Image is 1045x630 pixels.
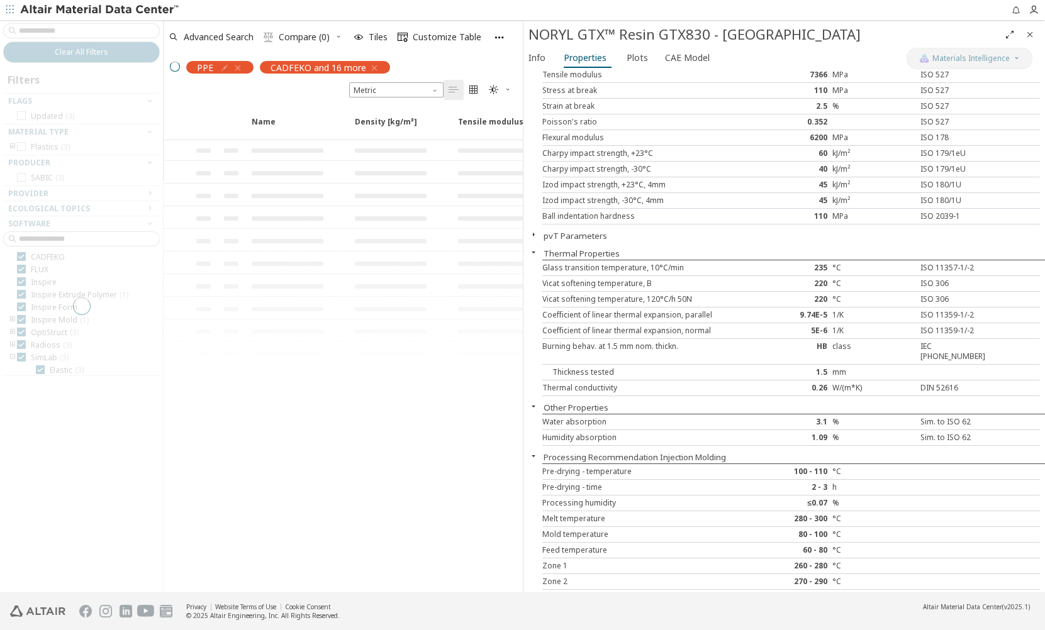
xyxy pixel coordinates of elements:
[369,33,388,41] span: Tiles
[542,279,750,289] div: Vicat softening temperature, B
[832,561,915,571] div: °C
[832,196,915,206] div: kJ/m²
[279,33,330,41] span: Compare (0)
[749,86,832,96] div: 110
[244,116,347,139] span: Name
[749,592,832,602] div: 280 - 300
[832,211,915,221] div: MPa
[184,33,254,41] span: Advanced Search
[915,86,998,96] div: ISO 527
[10,605,65,617] img: Altair Engineering
[542,341,750,362] div: Burning behav. at 1.5 mm nom. thickn.
[749,326,832,336] div: 5E-6
[458,116,548,139] span: Tensile modulus [MPa]
[919,53,929,64] img: AI Copilot
[915,279,998,289] div: ISO 306
[542,310,750,320] div: Coefficient of linear thermal expansion, parallel
[542,367,614,377] span: Thickness tested
[832,592,915,602] div: °C
[528,48,545,68] span: Info
[20,4,181,16] img: Altair Material Data Center
[915,70,998,80] div: ISO 527
[832,514,915,524] div: °C
[749,164,832,174] div: 40
[915,326,998,336] div: ISO 11359-1/-2
[489,85,499,95] i: 
[542,467,750,477] div: Pre-drying - temperature
[832,180,915,190] div: kJ/m²
[186,611,340,620] div: © 2025 Altair Engineering, Inc. All Rights Reserved.
[542,498,750,508] div: Processing humidity
[542,417,750,427] div: Water absorption
[542,101,750,111] div: Strain at break
[542,117,750,127] div: Poisson's ratio
[542,211,750,221] div: Ball indentation hardness
[215,602,276,611] a: Website Terms of Use
[915,148,998,158] div: ISO 179/1eU
[665,48,710,68] span: CAE Model
[542,164,750,174] div: Charpy impact strength, -30°C
[749,279,832,289] div: 220
[915,117,998,127] div: ISO 527
[271,62,366,73] span: CADFEKO and 16 more
[832,417,915,427] div: %
[915,196,998,206] div: ISO 180/1U
[749,294,832,304] div: 220
[915,180,998,190] div: ISO 180/1U
[542,196,750,206] div: Izod impact strength, -30°C, 4mm
[749,514,832,524] div: 280 - 300
[197,62,213,73] span: PPE
[542,529,750,539] div: Mold temperature
[523,229,544,240] button: Close
[542,263,750,273] div: Glass transition temperature, 10°C/min
[832,529,915,539] div: °C
[523,247,544,257] button: Close
[450,116,554,139] span: Tensile modulus [MPa]
[923,602,1030,611] div: (v2025.1)
[915,294,998,304] div: ISO 306
[915,164,998,174] div: ISO 179/1eU
[749,433,832,443] div: 1.09
[749,310,832,320] div: 9.74E-5
[749,101,832,111] div: 2.5
[749,545,832,555] div: 60 - 80
[832,467,915,477] div: °C
[749,196,832,206] div: 45
[749,367,832,377] div: 1.5
[832,148,915,158] div: kJ/m²
[915,310,998,320] div: ISO 11359-1/-2
[932,53,1010,64] span: Materials Intelligence
[832,341,915,362] div: class
[915,211,998,221] div: ISO 2039-1
[542,70,750,80] div: Tensile modulus
[915,433,998,443] div: Sim. to ISO 62
[915,101,998,111] div: ISO 527
[749,70,832,80] div: 7366
[832,545,915,555] div: °C
[398,32,408,42] i: 
[464,80,484,100] button: Tile View
[542,133,750,143] div: Flexural modulus
[832,294,915,304] div: °C
[469,85,479,95] i: 
[542,592,750,602] div: Zone 3
[749,561,832,571] div: 260 - 280
[264,32,274,42] i: 
[749,529,832,539] div: 80 - 100
[216,116,244,139] span: Favorite
[832,577,915,587] div: °C
[349,82,444,97] div: Unit System
[1020,25,1040,45] button: Close
[915,383,998,393] div: DIN 52616
[544,451,726,463] button: Processing Recommendation Injection Molding
[915,417,998,427] div: Sim. to ISO 62
[347,116,450,139] span: Density [kg/m³]
[832,263,915,273] div: °C
[832,310,915,320] div: 1/K
[484,80,517,100] button: Theme
[749,417,832,427] div: 3.1
[542,86,750,96] div: Stress at break
[907,48,1032,69] button: AI CopilotMaterials Intelligence
[523,401,544,411] button: Close
[542,294,750,304] div: Vicat softening temperature, 120°C/h 50N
